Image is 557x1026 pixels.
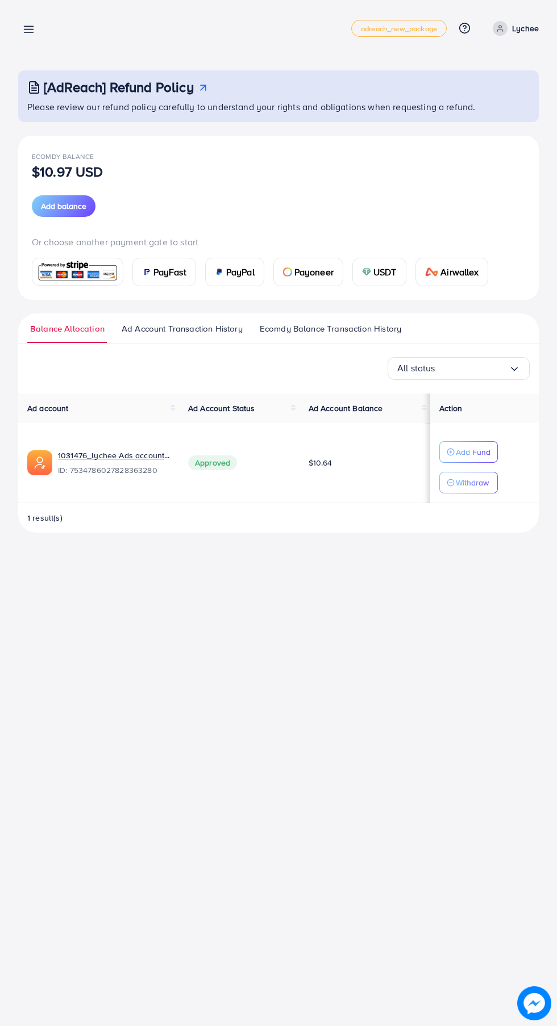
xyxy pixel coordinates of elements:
[27,512,63,524] span: 1 result(s)
[205,258,264,286] a: cardPayPal
[435,359,509,377] input: Search for option
[32,165,103,178] p: $10.97 USD
[58,464,170,476] span: ID: 7534786027828363280
[415,258,488,286] a: cardAirwallex
[397,359,435,377] span: All status
[388,357,530,380] div: Search for option
[352,258,406,286] a: cardUSDT
[260,323,401,335] span: Ecomdy Balance Transaction History
[456,476,489,489] p: Withdraw
[361,25,437,32] span: adreach_new_package
[226,265,255,279] span: PayPal
[283,267,292,277] img: card
[373,265,397,279] span: USDT
[488,21,539,36] a: Lychee
[439,472,498,493] button: Withdraw
[122,323,243,335] span: Ad Account Transaction History
[439,403,462,414] span: Action
[58,450,170,476] div: <span class='underline'>1031476_lychee Ads account_1754329112812</span></br>7534786027828363280
[273,258,343,286] a: cardPayoneer
[27,403,69,414] span: Ad account
[351,20,447,37] a: adreach_new_package
[32,235,525,249] p: Or choose another payment gate to start
[439,441,498,463] button: Add Fund
[132,258,196,286] a: cardPayFast
[517,986,551,1020] img: image
[425,267,439,277] img: card
[309,457,332,468] span: $10.64
[44,79,194,95] h3: [AdReach] Refund Policy
[30,323,105,335] span: Balance Allocation
[32,152,94,161] span: Ecomdy Balance
[142,267,151,277] img: card
[27,100,532,114] p: Please review our refund policy carefully to understand your rights and obligations when requesti...
[512,22,539,35] p: Lychee
[188,455,237,470] span: Approved
[58,450,170,461] a: 1031476_lychee Ads account_1754329112812
[36,259,119,284] img: card
[362,267,371,277] img: card
[456,445,491,459] p: Add Fund
[188,403,255,414] span: Ad Account Status
[41,200,86,212] span: Add balance
[440,265,478,279] span: Airwallex
[32,258,123,286] a: card
[27,450,52,475] img: ic-ads-acc.e4c84228.svg
[294,265,334,279] span: Payoneer
[215,267,224,277] img: card
[153,265,186,279] span: PayFast
[309,403,383,414] span: Ad Account Balance
[32,195,95,217] button: Add balance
